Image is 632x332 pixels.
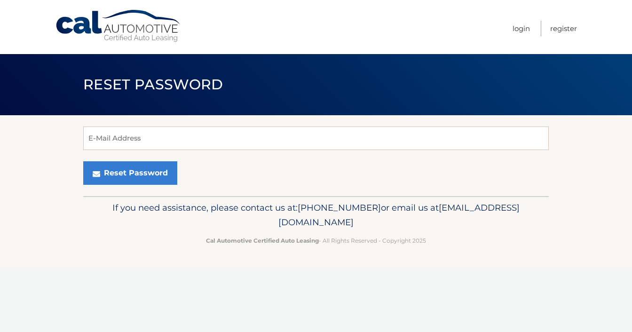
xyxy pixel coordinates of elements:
a: Cal Automotive [55,9,182,43]
span: [PHONE_NUMBER] [298,202,381,213]
a: Login [513,21,530,36]
input: E-Mail Address [83,126,549,150]
strong: Cal Automotive Certified Auto Leasing [206,237,319,244]
button: Reset Password [83,161,177,185]
a: Register [550,21,577,36]
p: - All Rights Reserved - Copyright 2025 [89,236,543,245]
span: Reset Password [83,76,223,93]
p: If you need assistance, please contact us at: or email us at [89,200,543,230]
